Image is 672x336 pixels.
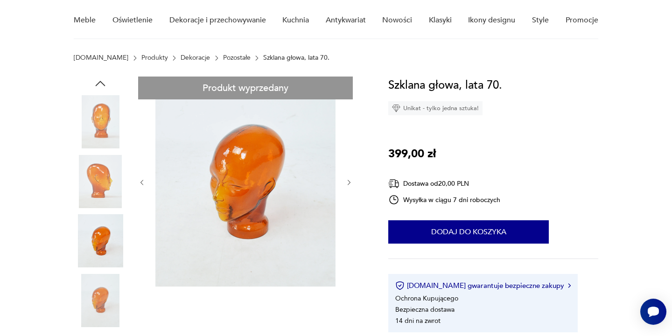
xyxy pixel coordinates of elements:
[566,2,598,38] a: Promocje
[395,281,405,290] img: Ikona certyfikatu
[392,104,400,112] img: Ikona diamentu
[155,77,336,287] img: Zdjęcie produktu Szklana głowa, lata 70.
[74,274,127,327] img: Zdjęcie produktu Szklana głowa, lata 70.
[395,316,441,325] li: 14 dni na zwrot
[263,54,329,62] p: Szklana głowa, lata 70.
[74,2,96,38] a: Meble
[395,305,455,314] li: Bezpieczna dostawa
[395,294,458,303] li: Ochrona Kupującego
[388,178,500,189] div: Dostawa od 20,00 PLN
[74,214,127,267] img: Zdjęcie produktu Szklana głowa, lata 70.
[388,77,502,94] h1: Szklana głowa, lata 70.
[640,299,666,325] iframe: Smartsupp widget button
[382,2,412,38] a: Nowości
[74,155,127,208] img: Zdjęcie produktu Szklana głowa, lata 70.
[388,220,549,244] button: Dodaj do koszyka
[112,2,153,38] a: Oświetlenie
[138,77,353,99] div: Produkt wyprzedany
[282,2,309,38] a: Kuchnia
[169,2,266,38] a: Dekoracje i przechowywanie
[568,283,571,288] img: Ikona strzałki w prawo
[74,54,128,62] a: [DOMAIN_NAME]
[181,54,210,62] a: Dekoracje
[429,2,452,38] a: Klasyki
[326,2,366,38] a: Antykwariat
[395,281,570,290] button: [DOMAIN_NAME] gwarantuje bezpieczne zakupy
[388,178,399,189] img: Ikona dostawy
[388,194,500,205] div: Wysyłka w ciągu 7 dni roboczych
[223,54,251,62] a: Pozostałe
[468,2,515,38] a: Ikony designu
[74,95,127,148] img: Zdjęcie produktu Szklana głowa, lata 70.
[532,2,549,38] a: Style
[141,54,168,62] a: Produkty
[388,145,436,163] p: 399,00 zł
[388,101,483,115] div: Unikat - tylko jedna sztuka!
